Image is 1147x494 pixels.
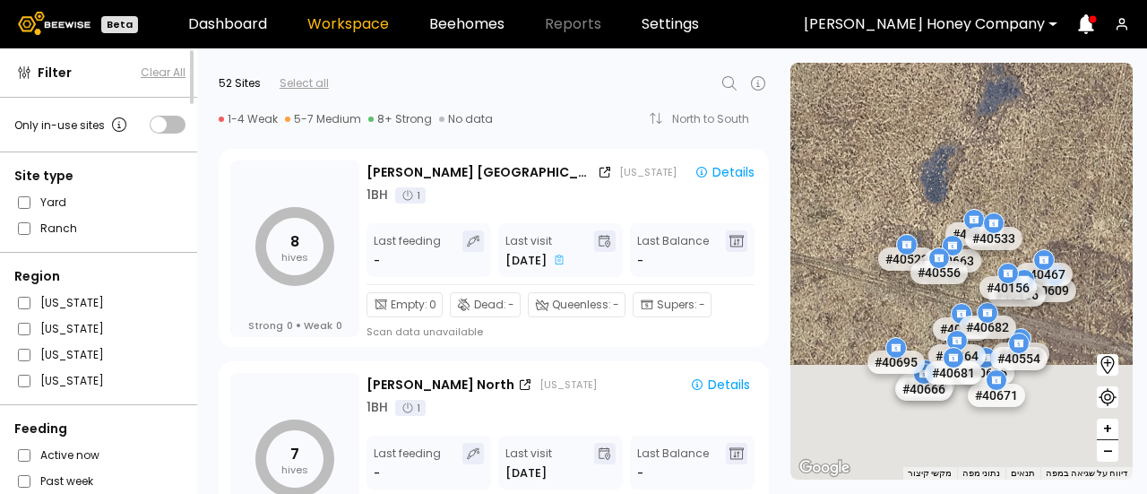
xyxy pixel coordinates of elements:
[619,165,677,179] div: [US_STATE]
[141,65,185,81] button: Clear All
[642,17,699,31] a: Settings
[1046,468,1127,478] a: דיווח על שגיאה במפה
[1019,278,1076,301] div: # 40609
[552,297,611,313] span: Queenless :
[40,472,93,490] label: Past week
[1097,419,1118,440] button: +
[968,383,1025,406] div: # 40671
[368,112,432,126] div: 8+ Strong
[867,351,925,374] div: # 40695
[988,282,1046,306] div: # 40436
[290,444,299,464] tspan: 7
[474,297,506,313] span: Dead :
[878,247,936,271] div: # 40522
[925,360,982,384] div: # 40681
[910,261,968,284] div: # 40556
[637,252,643,270] span: -
[248,319,342,332] div: Strong Weak
[895,377,953,400] div: # 40666
[795,456,854,480] img: Google
[285,112,361,126] div: 5-7 Medium
[307,17,389,31] a: Workspace
[1015,263,1073,286] div: # 40467
[933,316,990,340] div: # 40518
[690,378,750,391] div: Details
[219,112,278,126] div: 1-4 Weak
[699,297,705,313] span: -
[908,467,952,480] button: מקשי קיצור
[429,17,505,31] a: Beehomes
[505,230,568,270] div: Last visit
[290,231,299,252] tspan: 8
[1103,440,1113,463] span: –
[40,319,104,338] label: [US_STATE]
[374,252,382,270] div: -
[508,297,514,313] span: -
[38,64,72,82] span: Filter
[40,446,99,464] label: Active now
[14,167,185,186] div: Site type
[14,420,185,438] div: Feeding
[429,297,436,313] span: 0
[1011,468,1035,478] a: ‫תנאים (הקישור נפתח בכרטיסייה חדשה)
[395,400,426,416] div: 1
[367,398,388,417] div: 1 BH
[928,343,986,367] div: # 40264
[188,17,267,31] a: Dashboard
[505,464,547,482] span: [DATE]
[367,163,594,182] div: [PERSON_NAME] [GEOGRAPHIC_DATA]
[374,443,441,482] div: Last feeding
[657,297,697,313] span: Supers :
[367,325,483,339] div: Scan data unavailable
[637,464,643,482] span: -
[101,16,138,33] div: Beta
[287,319,293,332] span: 0
[965,226,1022,249] div: # 40533
[637,230,709,270] div: Last Balance
[367,186,388,204] div: 1 BH
[505,443,552,482] div: Last visit
[40,193,66,212] label: Yard
[40,219,77,238] label: Ranch
[694,166,755,178] div: Details
[395,187,426,204] div: 1
[505,252,547,270] span: [DATE]
[959,316,1016,339] div: # 40682
[14,114,130,135] div: Only in-use sites
[545,17,601,31] span: Reports
[539,377,597,392] div: [US_STATE]
[18,12,91,35] img: Beewise logo
[219,75,261,91] div: 52 Sites
[795,456,854,480] a: ‏פתיחת האזור הזה במפות Google (ייפתח חלון חדש)
[14,267,185,286] div: Region
[1102,418,1113,440] span: +
[40,293,104,312] label: [US_STATE]
[280,75,329,91] div: Select all
[281,250,308,264] tspan: hives
[281,463,308,477] tspan: hives
[945,222,1003,246] div: # 40642
[687,160,762,184] button: Details
[683,373,757,396] button: Details
[439,112,493,126] div: No data
[979,276,1037,299] div: # 40156
[637,443,709,482] div: Last Balance
[374,230,441,270] div: Last feeding
[40,345,104,364] label: [US_STATE]
[336,319,342,332] span: 0
[962,467,1000,480] button: נתוני מפה
[374,464,382,482] div: -
[40,371,104,390] label: [US_STATE]
[1097,440,1118,462] button: –
[367,376,514,394] div: [PERSON_NAME] North
[613,297,619,313] span: -
[391,297,427,313] span: Empty :
[672,114,762,125] div: North to South
[990,346,1048,369] div: # 40554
